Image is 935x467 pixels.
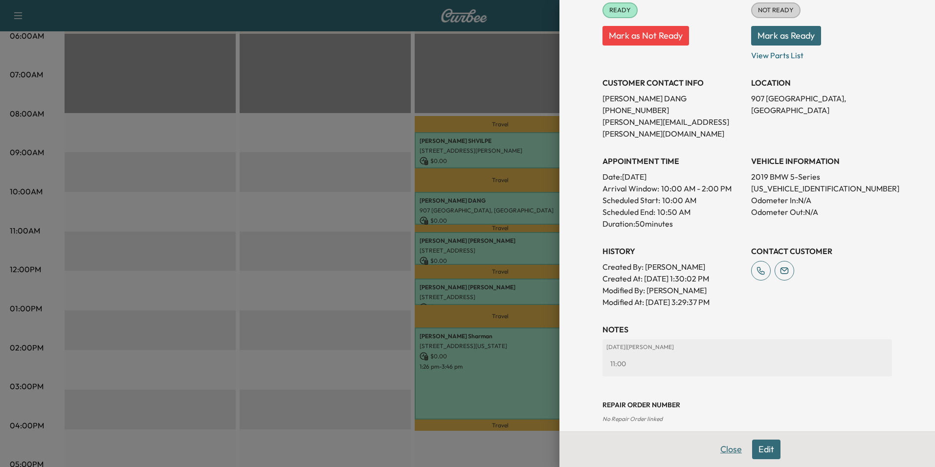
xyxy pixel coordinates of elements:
h3: VEHICLE INFORMATION [751,155,892,167]
p: Modified At : [DATE] 3:29:37 PM [602,296,743,308]
p: Modified By : [PERSON_NAME] [602,284,743,296]
button: Mark as Not Ready [602,26,689,46]
h3: APPOINTMENT TIME [602,155,743,167]
p: 10:50 AM [657,206,690,218]
p: Scheduled Start: [602,194,660,206]
button: Close [714,440,748,459]
p: Created By : [PERSON_NAME] [602,261,743,273]
p: Date: [DATE] [602,171,743,183]
p: Scheduled End: [602,206,655,218]
h3: Repair Order number [602,400,892,410]
div: 11:00 [606,355,888,373]
h3: CUSTOMER CONTACT INFO [602,77,743,89]
p: Odometer In: N/A [751,194,892,206]
button: Edit [752,440,780,459]
p: [US_VEHICLE_IDENTIFICATION_NUMBER] [751,183,892,194]
p: Duration: 50 minutes [602,218,743,230]
p: 907 [GEOGRAPHIC_DATA], [GEOGRAPHIC_DATA] [751,93,892,116]
h3: LOCATION [751,77,892,89]
p: 10:00 AM [662,194,696,206]
h3: History [602,245,743,257]
p: View Parts List [751,46,892,61]
span: No Repair Order linked [602,415,663,422]
h3: CONTACT CUSTOMER [751,245,892,257]
p: [PERSON_NAME] DANG [602,93,743,104]
p: 2019 BMW 5-Series [751,171,892,183]
h3: NOTES [602,324,892,335]
span: NOT READY [752,5,800,15]
span: READY [603,5,637,15]
p: Odometer Out: N/A [751,206,892,218]
p: [PERSON_NAME][EMAIL_ADDRESS][PERSON_NAME][DOMAIN_NAME] [602,116,743,140]
span: 10:00 AM - 2:00 PM [661,183,732,194]
button: Mark as Ready [751,26,821,46]
p: Created At : [DATE] 1:30:02 PM [602,273,743,284]
p: [DATE] | [PERSON_NAME] [606,343,888,351]
p: [PHONE_NUMBER] [602,104,743,116]
p: Arrival Window: [602,183,743,194]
